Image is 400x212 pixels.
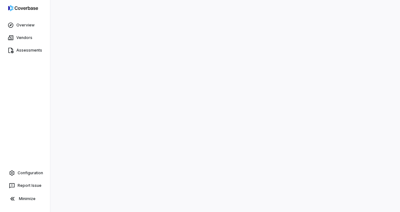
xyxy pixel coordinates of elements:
a: Configuration [3,167,47,179]
a: Vendors [1,32,49,43]
a: Overview [1,20,49,31]
img: logo-D7KZi-bG.svg [8,5,38,11]
a: Assessments [1,45,49,56]
button: Report Issue [3,180,47,191]
button: Minimize [3,192,47,205]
